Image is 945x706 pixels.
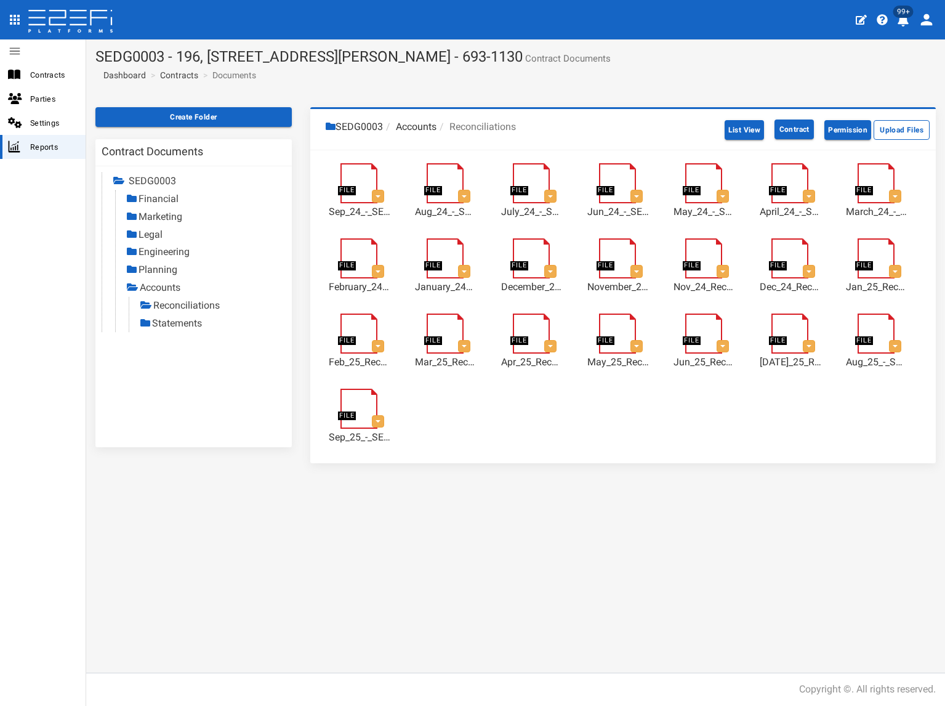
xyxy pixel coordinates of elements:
a: Jun_25_Reconciliation_-_196_206__208_Fleming_Road_-_ELG_1_Pty_Ltd__Sedgebrook_Pty_Ltd_-_VANT01_69... [674,355,735,370]
li: SEDG0003 [326,120,383,134]
a: Feb_25_Reconciliation_-_196_206__208_Fleming_Road_-_ELG_1_Pty_Ltd__Sedgebrook_Pty_Ltd_-_VANT01_69... [329,355,390,370]
a: Legal [139,229,163,240]
button: Upload Files [874,120,930,140]
li: Documents [200,69,256,81]
a: Engineering [139,246,190,258]
small: Contract Documents [523,54,611,63]
a: Nov_24_Reconciliation_-_196_206__208_Fleming_Road_-_ELG_1_Pty_Ltd__Sedgebrook_Pty_Ltd_-_VANT01_69... [674,280,735,294]
a: Marketing [139,211,182,222]
a: March_24_-_SEDG0002_-_196_206__208_Fleming_Road_Hemmant_-_VANT01_-_693-1130.pdf [846,205,907,219]
a: Apr_25_Reconciliation_-_196_206__208_Fleming_Road_-_ELG_1_Pty_Ltd__Sedgebrook_Pty_Ltd_-_VANT01_69... [501,355,563,370]
a: SEDG0003 [129,175,176,187]
a: Reconciliations [153,299,220,311]
a: Jan_25_Reconciliation_-_196_206__208_Fleming_Road_-_ELG_1_Pty_Ltd__Sedgebrook_Pty_Ltd_-_VANT01_69... [846,280,907,294]
a: Jun_24_-_SEDG0002_-_196_206__208_Fleming_Road_Hemmant_-_VANT01_-_693-1130.pdf [587,205,649,219]
span: Parties [30,92,76,106]
a: November_23_-_SEDG0002_-_196_206__208_Fleming_Road_Hemmant_-_VANT01_-_693-1130.pdf [587,280,649,294]
a: Aug_25_-_SEDG0003_-_196_206__208_Fleming_Road_Hemmant_-_693-1130.pdf [846,355,907,370]
a: Dec_24_Reconciliation_-_196_206__208_Fleming_Road_-_ELG_1_Pty_Ltd__Sedgebrook_Pty_Ltd_-_VANT01_69... [760,280,821,294]
button: List View [725,120,765,140]
span: Settings [30,116,76,130]
li: Reconciliations [436,120,516,134]
span: Reports [30,140,76,154]
a: May_24_-_SEDG0002_-_196_206__208_Fleming_Road_Hemmant_-_VANT01_-_693-1130.pdf [674,205,735,219]
a: Dashboard [99,69,146,81]
a: Planning [139,264,177,275]
a: Financial [139,193,179,205]
a: Contract [766,115,822,144]
button: Permission [824,120,871,140]
a: April_24_-_SEDG0002_-_196_206__208_Fleming_Road_Hemmant_-_VANT01_-_693-1130.pdf [760,205,821,219]
h3: Contract Documents [102,146,203,157]
a: Mar_25_Reconciliation_-_196_206__208_Fleming_Road_-_ELG_1_Pty_Ltd__Sedgebrook_Pty_Ltd_-_VANT01_69... [415,355,477,370]
a: December_23_-_SEDG0002_-_196_206__208_Fleming_Road_Hemmant_-_VANT01_-_693-1130.pdf [501,280,563,294]
a: Sep_25_-_SEDG0003_-_196_206__208_Fleming_Road_Hemmant_-_693-1130.pdf [329,431,390,445]
span: Dashboard [99,70,146,80]
button: Contract [774,120,814,139]
a: July_24_-_SEDG0002_-_196_206__208_Fleming_Road_Hemmant_-_VANT01_-_693-1130.pdf [501,205,563,219]
a: January_24_-_SEDG0002_-_196_206__208_Fleming_Road_Hemmant_-_VANT01_-_693-1130.pdf [415,280,477,294]
a: May_25_Reconciliation_-_196_206__208_Fleming_Road_-_ELG_1_Pty_Ltd__Sedgebrook_Pty_Ltd_-_VANT01_69... [587,355,649,370]
a: Accounts [140,282,180,293]
h1: SEDG0003 - 196, [STREET_ADDRESS][PERSON_NAME] - 693-1130 [95,49,936,65]
span: Contracts [30,68,76,82]
div: Copyright ©. All rights reserved. [799,683,936,697]
li: Accounts [383,120,436,134]
a: Aug_24_-_SEDG0002_-_196_206__208_Fleming_Road_Hemmant_-_VANT01_-_693-1130.pdf [415,205,477,219]
a: Statements [152,317,202,329]
button: Create Folder [95,107,292,127]
a: February_24_-_SEDG0002_-_196_206__208_Fleming_Road_Hemmant_-_VANT01_-_693-1130.pdf [329,280,390,294]
a: [DATE]_25_Reconciliation_-_196_206__208_Fleming_Road_-_ELG_1_Pty_Ltd__Sedgebrook_Pty_Ltd_-_VANT01... [760,355,821,370]
a: Contracts [160,69,198,81]
a: Sep_24_-_SEDG0002_-_196_206__208_Fleming_Road_Hemmant_-_VANT01_-_693-1130.pdf [329,205,390,219]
